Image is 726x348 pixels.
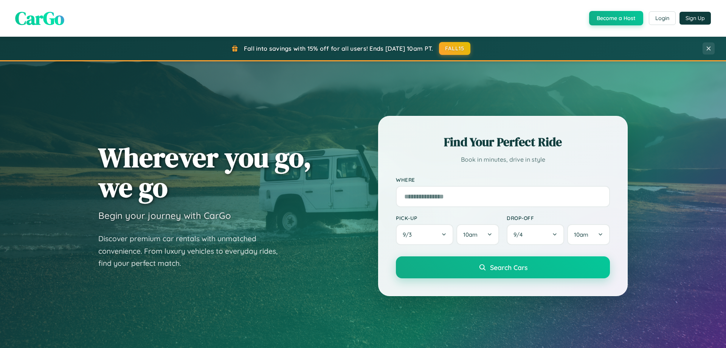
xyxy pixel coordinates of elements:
[396,215,499,221] label: Pick-up
[463,231,478,238] span: 10am
[649,11,676,25] button: Login
[567,224,610,245] button: 10am
[396,224,453,245] button: 9/3
[507,215,610,221] label: Drop-off
[396,134,610,150] h2: Find Your Perfect Ride
[490,263,527,272] span: Search Cars
[396,176,610,183] label: Where
[98,233,287,270] p: Discover premium car rentals with unmatched convenience. From luxury vehicles to everyday rides, ...
[396,154,610,165] p: Book in minutes, drive in style
[244,45,433,52] span: Fall into savings with 15% off for all users! Ends [DATE] 10am PT.
[396,256,610,278] button: Search Cars
[507,224,564,245] button: 9/4
[513,231,526,238] span: 9 / 4
[456,224,499,245] button: 10am
[589,11,643,25] button: Become a Host
[574,231,588,238] span: 10am
[439,42,471,55] button: FALL15
[98,142,312,202] h1: Wherever you go, we go
[15,6,64,31] span: CarGo
[98,210,231,221] h3: Begin your journey with CarGo
[403,231,416,238] span: 9 / 3
[679,12,711,25] button: Sign Up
